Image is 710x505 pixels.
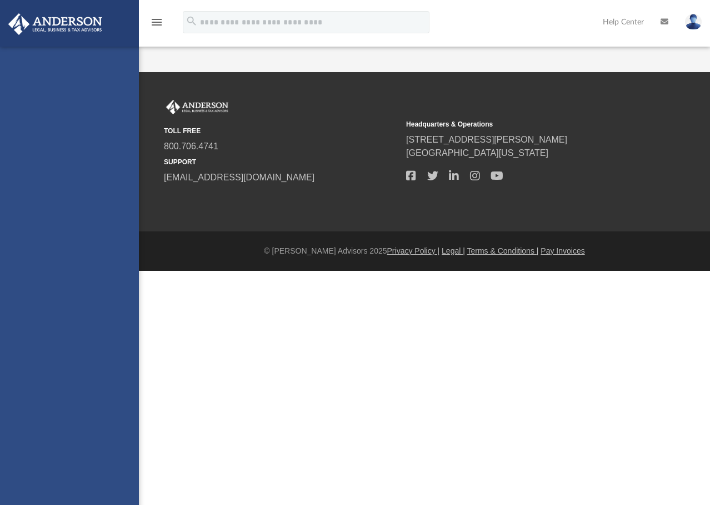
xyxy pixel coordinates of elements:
a: Privacy Policy | [387,246,440,255]
a: 800.706.4741 [164,142,218,151]
small: Headquarters & Operations [406,119,641,129]
a: Legal | [442,246,465,255]
img: User Pic [685,14,702,30]
i: menu [150,16,163,29]
a: [STREET_ADDRESS][PERSON_NAME] [406,135,567,144]
img: Anderson Advisors Platinum Portal [164,100,231,114]
a: menu [150,21,163,29]
a: Terms & Conditions | [467,246,539,255]
img: Anderson Advisors Platinum Portal [5,13,106,35]
small: TOLL FREE [164,126,398,136]
div: © [PERSON_NAME] Advisors 2025 [139,245,710,257]
a: Pay Invoices [541,246,584,255]
a: [GEOGRAPHIC_DATA][US_STATE] [406,148,548,158]
i: search [186,15,198,27]
a: [EMAIL_ADDRESS][DOMAIN_NAME] [164,173,314,182]
small: SUPPORT [164,157,398,167]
